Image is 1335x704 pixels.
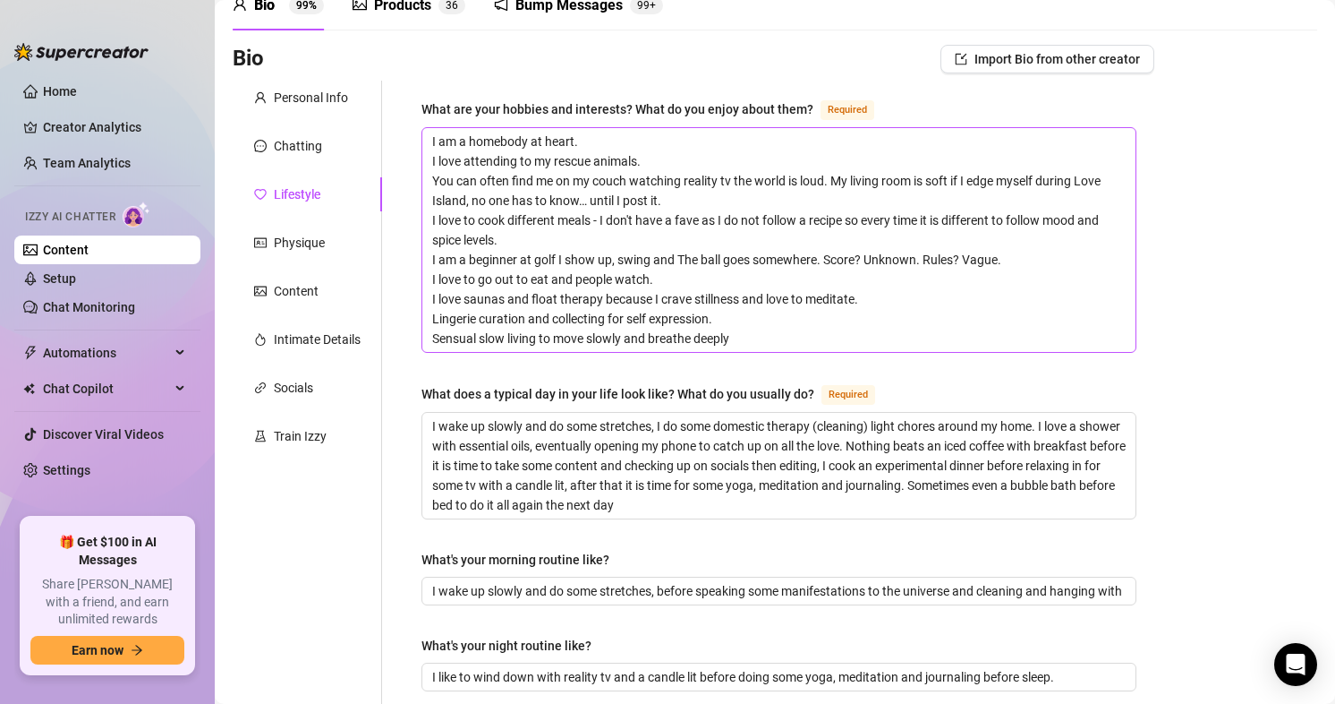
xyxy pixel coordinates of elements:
textarea: What are your hobbies and interests? What do you enjoy about them? [422,128,1135,352]
div: Socials [274,378,313,398]
img: AI Chatter [123,202,150,228]
div: What does a typical day in your life look like? What do you usually do? [421,384,814,404]
span: link [254,382,267,394]
span: import [955,53,967,65]
span: Share [PERSON_NAME] with a friend, and earn unlimited rewards [30,576,184,629]
div: Physique [274,233,325,253]
a: Team Analytics [43,156,131,170]
textarea: What does a typical day in your life look like? What do you usually do? [422,413,1135,519]
h3: Bio [233,45,264,73]
div: Lifestyle [274,185,320,204]
span: heart [254,188,267,201]
label: What does a typical day in your life look like? What do you usually do? [421,383,895,405]
span: Required [821,385,875,405]
span: Import Bio from other creator [974,52,1140,66]
div: Train Izzy [274,426,327,446]
button: Import Bio from other creator [940,45,1154,73]
span: experiment [254,430,267,442]
span: Chat Copilot [43,374,170,403]
label: What's your night routine like? [421,636,604,656]
div: What's your morning routine like? [421,550,609,570]
input: What's your morning routine like? [432,581,1122,601]
div: Intimate Details [274,330,361,349]
span: user [254,91,267,104]
a: Discover Viral Videos [43,427,164,442]
a: Creator Analytics [43,113,186,142]
span: fire [254,333,267,346]
div: What's your night routine like? [421,636,591,656]
div: What are your hobbies and interests? What do you enjoy about them? [421,99,813,119]
span: thunderbolt [23,346,38,360]
button: Earn nowarrow-right [30,636,184,665]
span: Earn now [72,643,123,657]
a: Content [43,243,89,257]
span: arrow-right [131,644,143,657]
img: logo-BBDzfeDw.svg [14,43,149,61]
div: Personal Info [274,88,348,107]
span: 🎁 Get $100 in AI Messages [30,534,184,569]
span: Required [821,100,874,120]
input: What's your night routine like? [432,667,1122,687]
span: picture [254,285,267,297]
img: Chat Copilot [23,382,35,395]
a: Chat Monitoring [43,300,135,314]
a: Home [43,84,77,99]
label: What's your morning routine like? [421,550,622,570]
div: Chatting [274,136,322,156]
a: Setup [43,271,76,286]
div: Open Intercom Messenger [1274,643,1317,686]
span: Izzy AI Chatter [25,209,115,226]
span: idcard [254,236,267,249]
a: Settings [43,463,90,477]
label: What are your hobbies and interests? What do you enjoy about them? [421,99,894,120]
span: message [254,140,267,152]
div: Content [274,281,319,301]
span: Automations [43,339,170,367]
